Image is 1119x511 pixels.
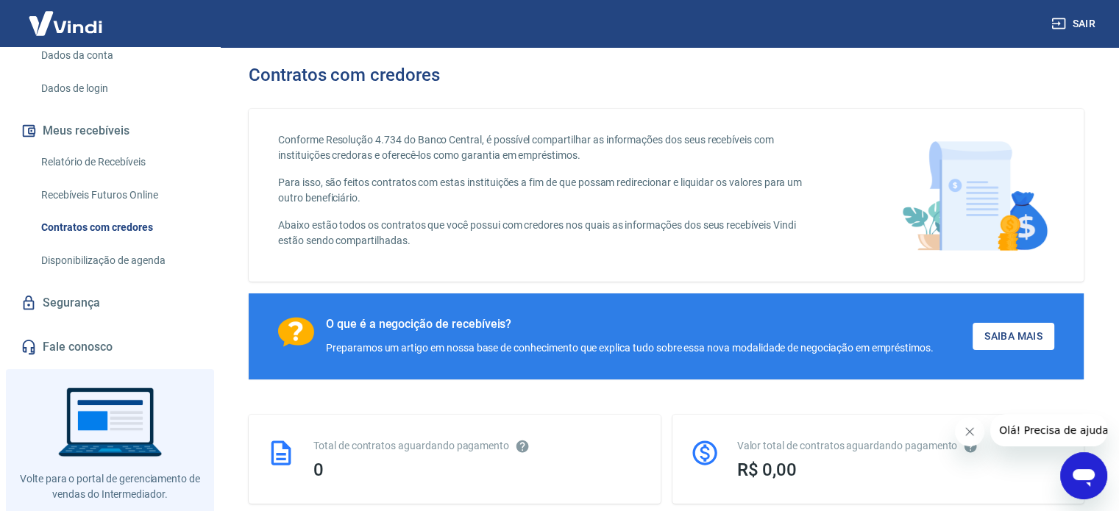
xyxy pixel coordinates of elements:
[1048,10,1101,37] button: Sair
[9,10,124,22] span: Olá! Precisa de ajuda?
[35,74,202,104] a: Dados de login
[895,132,1054,258] img: main-image.9f1869c469d712ad33ce.png
[278,218,822,249] p: Abaixo estão todos os contratos que você possui com credores nos quais as informações dos seus re...
[737,438,1067,454] div: Valor total de contratos aguardando pagamento
[249,65,440,85] h3: Contratos com credores
[18,287,202,319] a: Segurança
[35,246,202,276] a: Disponibilização de agenda
[1060,452,1107,499] iframe: Botão para abrir a janela de mensagens
[35,147,202,177] a: Relatório de Recebíveis
[973,323,1054,350] a: Saiba Mais
[515,439,530,454] svg: Esses contratos não se referem à Vindi, mas sim a outras instituições.
[955,417,984,446] iframe: Fechar mensagem
[18,1,113,46] img: Vindi
[18,115,202,147] button: Meus recebíveis
[990,414,1107,446] iframe: Mensagem da empresa
[313,460,643,480] div: 0
[278,317,314,347] img: Ícone com um ponto de interrogação.
[737,460,797,480] span: R$ 0,00
[278,175,822,206] p: Para isso, são feitos contratos com estas instituições a fim de que possam redirecionar e liquida...
[326,317,934,332] div: O que é a negocição de recebíveis?
[35,40,202,71] a: Dados da conta
[35,180,202,210] a: Recebíveis Futuros Online
[278,132,822,163] p: Conforme Resolução 4.734 do Banco Central, é possível compartilhar as informações dos seus recebí...
[313,438,643,454] div: Total de contratos aguardando pagamento
[35,212,202,243] a: Contratos com credores
[326,340,934,356] div: Preparamos um artigo em nossa base de conhecimento que explica tudo sobre essa nova modalidade de...
[18,331,202,363] a: Fale conosco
